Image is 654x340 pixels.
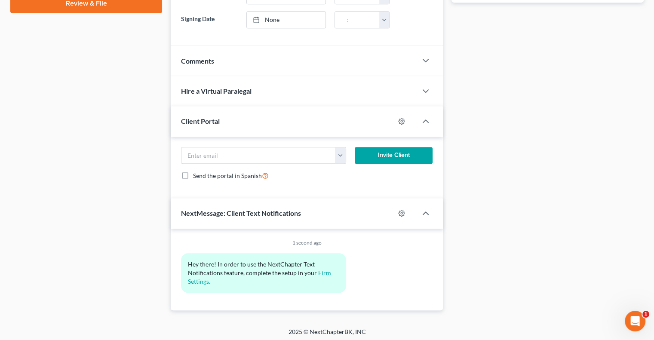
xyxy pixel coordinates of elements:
button: Invite Client [355,147,433,164]
label: Signing Date [177,11,242,28]
span: 1 [642,311,649,318]
span: NextMessage: Client Text Notifications [181,209,301,217]
span: Comments [181,57,214,65]
iframe: Intercom live chat [625,311,645,331]
input: -- : -- [335,12,380,28]
a: Firm Settings. [188,269,332,285]
span: Hey there! In order to use the NextChapter Text Notifications feature, complete the setup in your [188,260,317,276]
a: None [247,12,326,28]
span: Send the portal in Spanish [193,172,262,179]
div: 1 second ago [181,239,433,246]
span: Hire a Virtual Paralegal [181,87,252,95]
input: Enter email [181,147,335,164]
span: Client Portal [181,117,220,125]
